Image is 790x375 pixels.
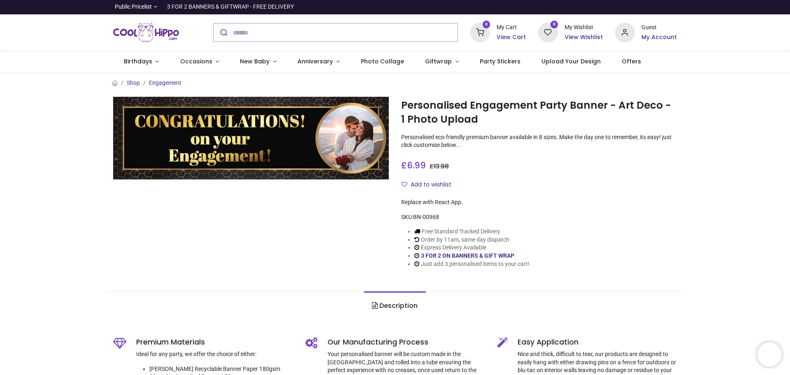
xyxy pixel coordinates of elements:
a: Birthdays [113,51,170,72]
span: BN-00968 [413,214,439,220]
span: Upload Your Design [541,57,601,65]
a: My Account [641,33,677,42]
li: Free Standard Tracked Delivery [414,228,530,236]
a: Occasions [170,51,230,72]
i: Add to wishlist [402,182,407,187]
div: Replace with React App. [401,198,677,207]
div: Guest [641,23,677,32]
img: Personalised Engagement Party Banner - Art Deco - 1 Photo Upload [113,97,389,179]
sup: 0 [551,21,558,28]
a: View Wishlist [565,33,603,42]
a: Giftwrap [414,51,469,72]
li: Order by 11am, same day dispatch [414,236,530,244]
span: Photo Collage [361,57,404,65]
iframe: Customer reviews powered by Trustpilot [504,3,677,11]
a: Engagement [149,79,181,86]
span: Occasions [180,57,212,65]
h5: Our Manufacturing Process [328,337,485,347]
span: New Baby [240,57,270,65]
div: My Wishlist [565,23,603,32]
span: £ [401,159,426,171]
span: Offers [622,57,641,65]
div: 3 FOR 2 BANNERS & GIFTWRAP - FREE DELIVERY [167,3,294,11]
a: 0 [538,29,558,35]
span: £ [430,162,449,170]
a: New Baby [230,51,287,72]
a: Public Pricelist [113,3,157,11]
li: Express Delivery Available [414,244,530,252]
h5: Premium Materials [136,337,293,347]
span: Party Stickers [480,57,520,65]
a: 3 FOR 2 ON BANNERS & GIFT WRAP [421,252,514,259]
a: 0 [470,29,490,35]
span: Anniversary [297,57,333,65]
button: Submit [214,23,233,42]
div: My Cart [497,23,526,32]
img: Cool Hippo [113,21,179,44]
span: 6.99 [407,159,426,171]
h1: Personalised Engagement Party Banner - Art Deco - 1 Photo Upload [401,98,677,127]
button: Add to wishlistAdd to wishlist [401,178,458,192]
span: 13.98 [434,162,449,170]
a: Anniversary [287,51,350,72]
a: Logo of Cool Hippo [113,21,179,44]
span: Giftwrap [425,57,452,65]
span: Birthdays [124,57,152,65]
h5: Easy Application [518,337,677,347]
li: [PERSON_NAME] Recyclable Banner Paper 180gsm [149,365,293,373]
a: Description [364,291,425,320]
sup: 0 [483,21,490,28]
a: View Cart [497,33,526,42]
p: Ideal for any party, we offer the choice of either: [136,350,293,359]
li: Just add 3 personalised items to your cart! [414,260,530,268]
div: SKU: [401,213,677,221]
span: Public Pricelist [115,3,152,11]
p: Personalised eco-friendly premium banner available in 8 sizes. Make the day one to remember, its ... [401,133,677,149]
iframe: Brevo live chat [757,342,782,367]
a: Shop [127,79,140,86]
